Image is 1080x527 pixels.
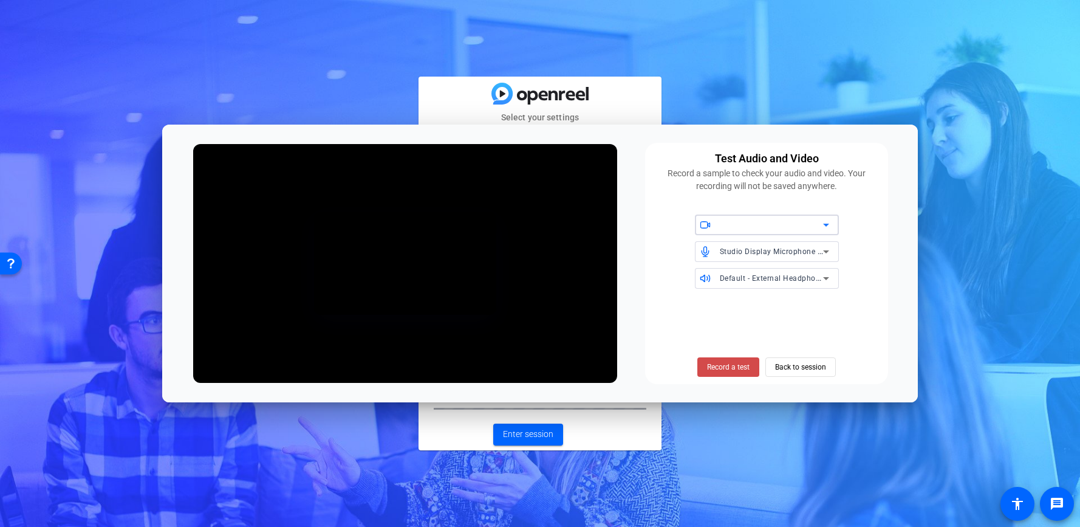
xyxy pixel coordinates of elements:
span: Default - External Headphones (Built-in) [720,273,861,283]
span: Back to session [775,356,826,379]
div: Test Audio and Video [715,150,819,167]
mat-card-subtitle: Select your settings [419,111,661,124]
mat-icon: accessibility [1010,497,1025,511]
img: blue-gradient.svg [491,83,589,104]
span: Studio Display Microphone (05ac:1114) [720,246,861,256]
div: Record a sample to check your audio and video. Your recording will not be saved anywhere. [652,167,881,193]
button: Back to session [765,357,836,377]
button: Record a test [697,357,759,377]
span: Record a test [707,362,750,373]
span: Enter session [503,428,553,441]
mat-icon: message [1050,497,1064,511]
